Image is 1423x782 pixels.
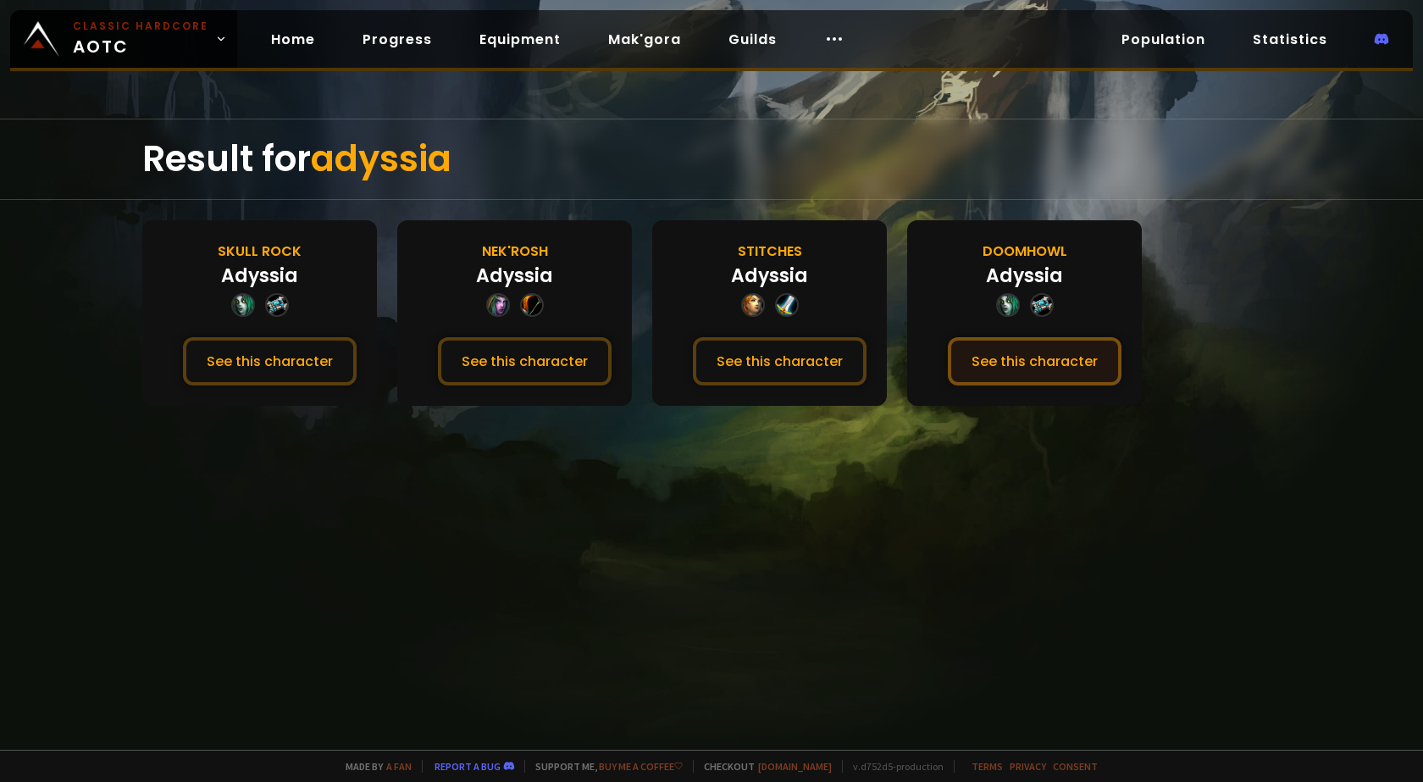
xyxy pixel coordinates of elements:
a: Population [1108,22,1219,57]
span: AOTC [73,19,208,59]
div: Nek'Rosh [482,241,548,262]
div: Skull Rock [218,241,302,262]
small: Classic Hardcore [73,19,208,34]
a: Privacy [1010,760,1046,773]
a: a fan [386,760,412,773]
div: Stitches [738,241,802,262]
span: adyssia [311,134,451,184]
a: Guilds [715,22,790,57]
span: Checkout [693,760,832,773]
div: Result for [142,119,1281,199]
button: See this character [183,337,357,385]
div: Adyssia [476,262,553,290]
span: v. d752d5 - production [842,760,944,773]
button: See this character [948,337,1121,385]
a: Report a bug [435,760,501,773]
button: See this character [693,337,867,385]
div: Adyssia [221,262,298,290]
span: Support me, [524,760,683,773]
div: Adyssia [731,262,808,290]
a: Progress [349,22,446,57]
div: Doomhowl [983,241,1067,262]
a: [DOMAIN_NAME] [758,760,832,773]
a: Mak'gora [595,22,695,57]
a: Equipment [466,22,574,57]
a: Home [257,22,329,57]
a: Statistics [1239,22,1341,57]
a: Consent [1053,760,1098,773]
span: Made by [335,760,412,773]
a: Terms [972,760,1003,773]
button: See this character [438,337,612,385]
a: Classic HardcoreAOTC [10,10,237,68]
a: Buy me a coffee [599,760,683,773]
div: Adyssia [986,262,1063,290]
